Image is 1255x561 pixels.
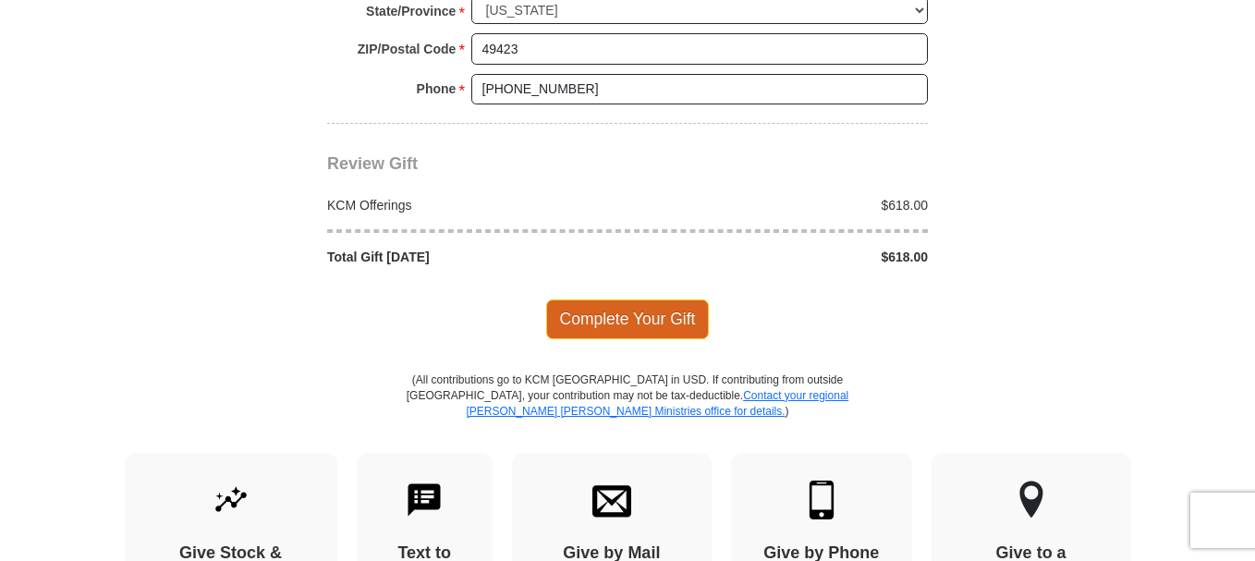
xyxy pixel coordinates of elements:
strong: Phone [417,76,457,102]
div: $618.00 [627,196,938,214]
div: KCM Offerings [318,196,628,214]
img: other-region [1018,481,1044,519]
div: Total Gift [DATE] [318,248,628,266]
img: mobile.svg [802,481,841,519]
p: (All contributions go to KCM [GEOGRAPHIC_DATA] in USD. If contributing from outside [GEOGRAPHIC_D... [406,372,849,453]
strong: ZIP/Postal Code [358,36,457,62]
a: Contact your regional [PERSON_NAME] [PERSON_NAME] Ministries office for details. [466,389,848,418]
img: envelope.svg [592,481,631,519]
img: text-to-give.svg [405,481,444,519]
span: Review Gift [327,154,418,173]
div: $618.00 [627,248,938,266]
img: give-by-stock.svg [212,481,250,519]
span: Complete Your Gift [546,299,710,338]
